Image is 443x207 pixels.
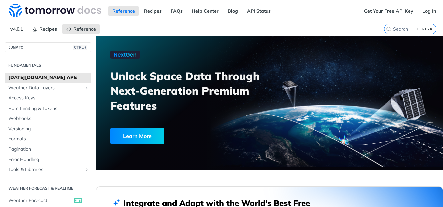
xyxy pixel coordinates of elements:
[5,196,91,206] a: Weather Forecastget
[84,85,89,91] button: Show subpages for Weather Data Layers
[419,6,440,16] a: Log In
[39,26,57,32] span: Recipes
[8,166,82,173] span: Tools & Libraries
[5,155,91,165] a: Error Handling
[8,136,89,142] span: Formats
[5,144,91,154] a: Pagination
[62,24,100,34] a: Reference
[8,85,82,91] span: Weather Data Layers
[28,24,61,34] a: Recipes
[8,105,89,112] span: Rate Limiting & Tokens
[224,6,242,16] a: Blog
[9,4,101,17] img: Tomorrow.io Weather API Docs
[8,146,89,153] span: Pagination
[386,26,391,32] svg: Search
[8,74,89,81] span: [DATE][DOMAIN_NAME] APIs
[8,197,72,204] span: Weather Forecast
[73,45,87,50] span: CTRL-/
[8,115,89,122] span: Webhooks
[416,26,434,32] kbd: CTRL-K
[5,42,91,52] button: JUMP TOCTRL-/
[110,69,277,113] h3: Unlock Space Data Through Next-Generation Premium Features
[5,114,91,124] a: Webhooks
[140,6,165,16] a: Recipes
[8,156,89,163] span: Error Handling
[8,95,89,101] span: Access Keys
[5,73,91,83] a: [DATE][DOMAIN_NAME] APIs
[5,165,91,175] a: Tools & LibrariesShow subpages for Tools & Libraries
[360,6,417,16] a: Get Your Free API Key
[5,103,91,114] a: Rate Limiting & Tokens
[5,83,91,93] a: Weather Data LayersShow subpages for Weather Data Layers
[8,126,89,132] span: Versioning
[84,167,89,172] button: Show subpages for Tools & Libraries
[5,93,91,103] a: Access Keys
[73,26,96,32] span: Reference
[5,134,91,144] a: Formats
[188,6,222,16] a: Help Center
[5,62,91,68] h2: Fundamentals
[74,198,82,203] span: get
[110,128,243,144] a: Learn More
[110,51,140,59] img: NextGen
[243,6,274,16] a: API Status
[108,6,139,16] a: Reference
[167,6,186,16] a: FAQs
[110,128,164,144] div: Learn More
[5,124,91,134] a: Versioning
[5,185,91,191] h2: Weather Forecast & realtime
[7,24,27,34] span: v4.0.1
